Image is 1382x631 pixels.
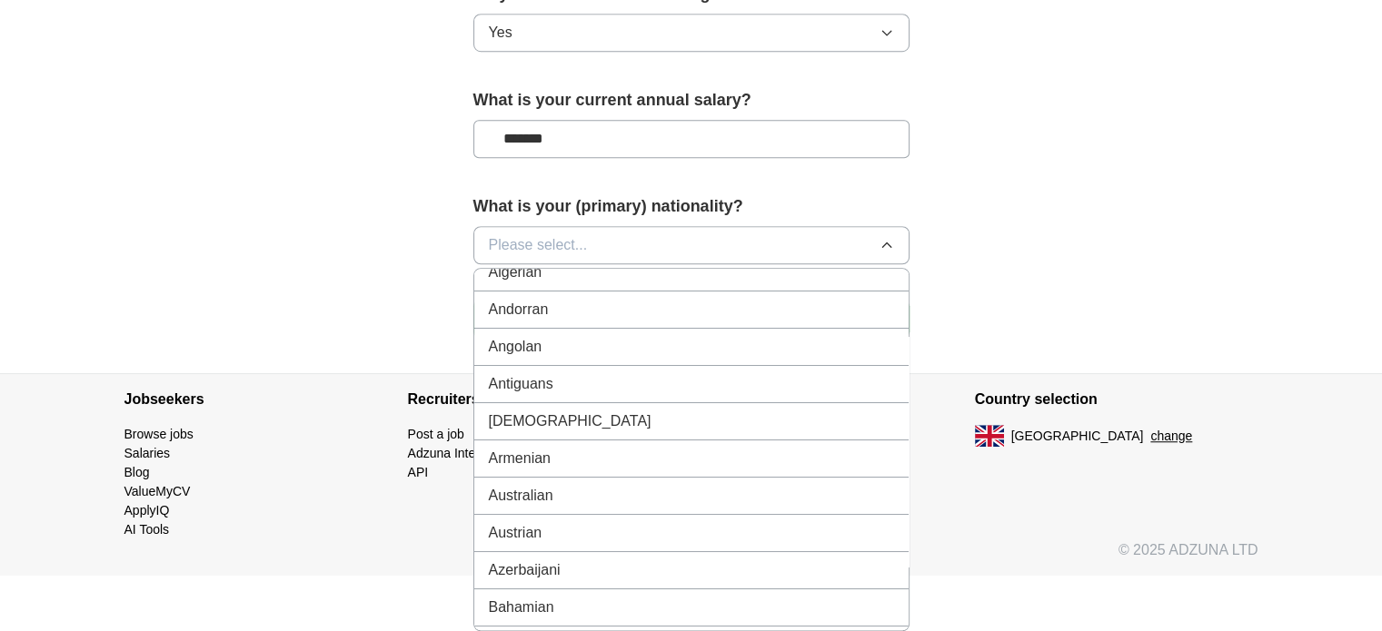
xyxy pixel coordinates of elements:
button: Please select... [473,226,910,264]
span: Armenian [489,448,551,469]
span: Australian [489,485,553,507]
span: [GEOGRAPHIC_DATA] [1011,427,1144,446]
span: Algerian [489,261,542,283]
label: What is your current annual salary? [473,88,910,113]
a: Salaries [124,446,171,460]
a: API [408,465,429,479]
a: ApplyIQ [124,503,170,518]
a: Browse jobs [124,427,194,441]
span: Azerbaijani [489,559,561,581]
span: Antiguans [489,373,553,395]
span: Angolan [489,336,542,358]
a: AI Tools [124,522,170,537]
span: Austrian [489,522,542,544]
a: Post a job [408,427,464,441]
label: What is your (primary) nationality? [473,194,910,219]
button: Yes [473,14,910,52]
a: Blog [124,465,150,479]
span: Please select... [489,234,588,256]
img: UK flag [975,425,1004,447]
button: change [1150,427,1192,446]
span: Yes [489,22,512,44]
span: Andorran [489,299,549,320]
span: Bahamian [489,596,554,618]
a: ValueMyCV [124,484,191,498]
span: [DEMOGRAPHIC_DATA] [489,410,651,432]
a: Adzuna Intelligence [408,446,519,460]
div: © 2025 ADZUNA LTD [110,539,1273,576]
h4: Country selection [975,374,1258,425]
